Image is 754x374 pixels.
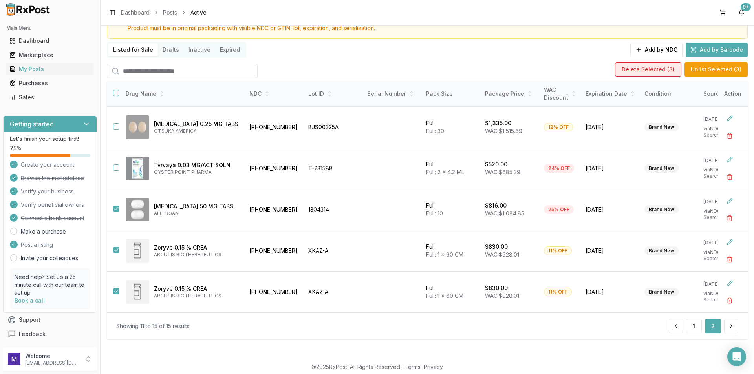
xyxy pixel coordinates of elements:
td: [PHONE_NUMBER] [245,272,304,313]
button: 2 [705,319,721,333]
div: Source [703,90,733,98]
span: Full: 1 x 60 GM [426,251,463,258]
p: $830.00 [485,243,508,251]
a: Privacy [424,363,443,370]
p: Zoryve 0.15 % CREA [154,244,238,252]
p: [DATE] [703,157,733,164]
div: 11% OFF [544,288,572,296]
button: Edit [723,235,737,249]
a: Sales [6,90,94,104]
span: [DATE] [586,164,635,172]
span: [DATE] [586,206,635,213]
p: [DATE] [703,281,733,287]
span: Verify beneficial owners [21,201,84,209]
a: Purchases [6,76,94,90]
div: Dashboard [9,37,91,45]
p: $1,335.00 [485,119,511,127]
span: Full: 30 [426,128,444,134]
div: Product must be in original packaging with visible NDC or GTIN, lot, expiration, and serialization. [128,24,741,32]
button: 1 [686,319,702,333]
p: ARCUTIS BIOTHERAPEUTICS [154,252,238,258]
span: Full: 1 x 60 GM [426,292,463,299]
img: Zoryve 0.15 % CREA [126,280,149,304]
nav: breadcrumb [121,9,207,16]
button: My Posts [3,63,97,75]
td: [PHONE_NUMBER] [245,148,304,189]
th: Action [718,81,748,107]
span: [DATE] [586,247,635,255]
button: Edit [723,276,737,290]
a: Posts [163,9,177,16]
p: Need help? Set up a 25 minute call with our team to set up. [15,273,86,297]
img: RxPost Logo [3,3,53,16]
td: [PHONE_NUMBER] [245,230,304,272]
span: Create your account [21,161,74,169]
span: Browse the marketplace [21,174,84,182]
p: ARCUTIS BIOTHERAPEUTICS [154,293,238,299]
td: [PHONE_NUMBER] [245,107,304,148]
span: [DATE] [586,288,635,296]
img: Ubrelvy 50 MG TABS [126,198,149,221]
button: Listed for Sale [108,44,158,56]
span: Full: 10 [426,210,443,217]
td: 1304314 [304,189,362,230]
button: Drafts [158,44,184,56]
td: Full [421,230,480,272]
p: via NDC Search [703,208,733,221]
div: Purchases [9,79,91,87]
button: Add by NDC [630,43,683,57]
p: via NDC Search [703,167,733,179]
button: Purchases [3,77,97,89]
div: 25% OFF [544,205,574,214]
p: [MEDICAL_DATA] 0.25 MG TABS [154,120,238,128]
p: [EMAIL_ADDRESS][DOMAIN_NAME] [25,360,80,366]
div: 9+ [741,3,751,11]
td: XKAZ-A [304,272,362,313]
button: Marketplace [3,49,97,61]
button: Feedback [3,327,97,341]
th: Condition [640,81,699,107]
button: Dashboard [3,35,97,47]
button: Inactive [184,44,215,56]
button: Delete [723,294,737,308]
button: Add by Barcode [686,43,748,57]
span: WAC: $928.01 [485,292,519,299]
td: Full [421,148,480,189]
h2: Main Menu [6,25,94,31]
span: Connect a bank account [21,214,84,222]
button: Delete [723,211,737,225]
td: Full [421,107,480,148]
div: Lot ID [308,90,358,98]
span: [DATE] [586,123,635,131]
span: Active [190,9,207,16]
span: WAC: $685.39 [485,169,520,175]
span: Post a listing [21,241,53,249]
p: $816.00 [485,202,507,210]
div: WAC Discount [544,86,576,102]
div: 11% OFF [544,246,572,255]
div: Brand New [644,246,679,255]
a: Invite your colleagues [21,254,78,262]
div: Marketplace [9,51,91,59]
div: Showing 11 to 15 of 15 results [116,322,190,330]
div: 12% OFF [544,123,573,131]
div: Sales [9,93,91,101]
div: Package Price [485,90,534,98]
span: Verify your business [21,188,74,195]
img: User avatar [8,353,20,365]
p: Let's finish your setup first! [10,135,90,143]
a: Book a call [15,297,45,304]
div: Brand New [644,164,679,173]
td: T-231588 [304,148,362,189]
td: [PHONE_NUMBER] [245,189,304,230]
span: WAC: $928.01 [485,251,519,258]
p: OYSTER POINT PHARMA [154,169,238,175]
div: Brand New [644,123,679,131]
p: [DATE] [703,116,733,122]
p: [DATE] [703,240,733,246]
a: Dashboard [6,34,94,48]
button: Delete [723,129,737,143]
div: Brand New [644,205,679,214]
span: 75 % [10,144,22,152]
